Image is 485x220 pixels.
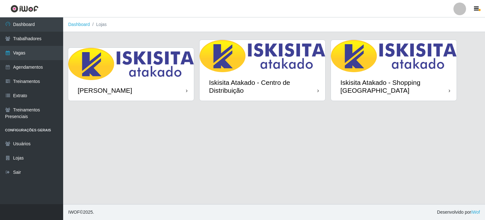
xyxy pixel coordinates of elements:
a: iWof [471,210,480,215]
div: [PERSON_NAME] [78,86,132,94]
a: Iskisita Atakado - Centro de Distribuição [200,40,325,101]
span: © 2025 . [68,209,94,216]
nav: breadcrumb [63,17,485,32]
img: cardImg [68,48,194,80]
span: IWOF [68,210,80,215]
a: Iskisita Atakado - Shopping [GEOGRAPHIC_DATA] [331,40,457,101]
li: Lojas [90,21,107,28]
img: CoreUI Logo [10,5,39,13]
img: cardImg [200,40,325,72]
span: Desenvolvido por [437,209,480,216]
a: Dashboard [68,22,90,27]
div: Iskisita Atakado - Shopping [GEOGRAPHIC_DATA] [340,79,449,94]
a: [PERSON_NAME] [68,48,194,101]
div: Iskisita Atakado - Centro de Distribuição [209,79,317,94]
img: cardImg [331,40,457,72]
